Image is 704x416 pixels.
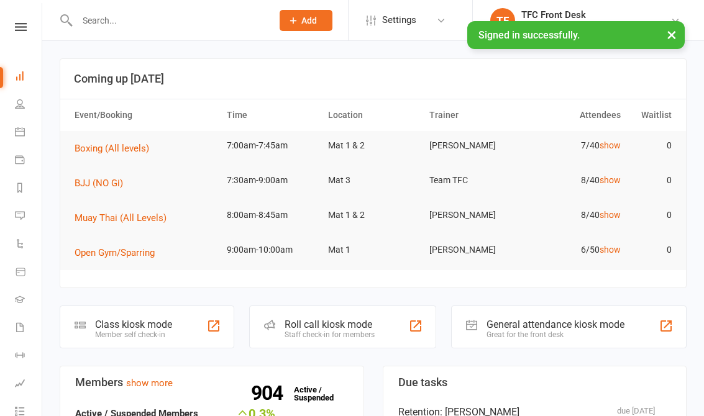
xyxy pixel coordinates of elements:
div: General attendance kiosk mode [487,319,624,330]
a: Dashboard [15,63,43,91]
th: Event/Booking [69,99,221,131]
div: TFC Front Desk [521,9,670,20]
div: Roll call kiosk mode [285,319,375,330]
a: show [600,140,621,150]
td: 8/40 [525,166,626,195]
th: Location [322,99,424,131]
button: Boxing (All levels) [75,141,158,156]
a: show more [126,378,173,389]
td: 7:30am-9:00am [221,166,322,195]
td: Mat 1 & 2 [322,131,424,160]
span: Settings [382,6,416,34]
td: 0 [626,201,677,230]
td: 8:00am-8:45am [221,201,322,230]
div: Member self check-in [95,330,172,339]
td: Team TFC [424,166,525,195]
span: BJJ (NO Gi) [75,178,123,189]
td: Mat 3 [322,166,424,195]
button: × [661,21,683,48]
button: Add [280,10,332,31]
button: Open Gym/Sparring [75,245,163,260]
td: Mat 1 & 2 [322,201,424,230]
span: Open Gym/Sparring [75,247,155,258]
a: show [600,175,621,185]
h3: Members [75,376,349,389]
div: Staff check-in for members [285,330,375,339]
th: Time [221,99,322,131]
div: Great for the front desk [487,330,624,339]
a: Reports [15,175,43,203]
h3: Due tasks [398,376,672,389]
th: Waitlist [626,99,677,131]
td: 0 [626,166,677,195]
td: [PERSON_NAME] [424,235,525,265]
div: The Fight Centre [GEOGRAPHIC_DATA] [521,20,670,32]
td: 9:00am-10:00am [221,235,322,265]
span: Add [301,16,317,25]
td: 7:00am-7:45am [221,131,322,160]
a: Payments [15,147,43,175]
th: Attendees [525,99,626,131]
td: [PERSON_NAME] [424,201,525,230]
a: show [600,210,621,220]
th: Trainer [424,99,525,131]
td: 0 [626,235,677,265]
td: 6/50 [525,235,626,265]
a: show [600,245,621,255]
div: Class kiosk mode [95,319,172,330]
input: Search... [73,12,263,29]
td: 0 [626,131,677,160]
a: Product Sales [15,259,43,287]
a: 904Active / Suspended [288,376,342,411]
div: TF [490,8,515,33]
button: BJJ (NO Gi) [75,176,132,191]
span: Signed in successfully. [478,29,580,41]
a: People [15,91,43,119]
a: Calendar [15,119,43,147]
span: Muay Thai (All Levels) [75,212,167,224]
td: [PERSON_NAME] [424,131,525,160]
td: 7/40 [525,131,626,160]
td: Mat 1 [322,235,424,265]
td: 8/40 [525,201,626,230]
a: Assessments [15,371,43,399]
strong: 904 [251,384,288,402]
h3: Coming up [DATE] [74,73,672,85]
span: Boxing (All levels) [75,143,149,154]
button: Muay Thai (All Levels) [75,210,175,225]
